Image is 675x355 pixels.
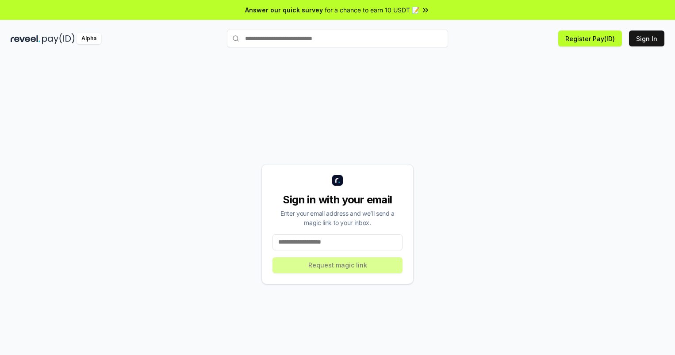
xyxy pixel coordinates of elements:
span: for a chance to earn 10 USDT 📝 [325,5,419,15]
img: logo_small [332,175,343,186]
button: Sign In [629,31,664,46]
div: Alpha [77,33,101,44]
span: Answer our quick survey [245,5,323,15]
button: Register Pay(ID) [558,31,622,46]
div: Sign in with your email [272,193,403,207]
div: Enter your email address and we’ll send a magic link to your inbox. [272,209,403,227]
img: pay_id [42,33,75,44]
img: reveel_dark [11,33,40,44]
